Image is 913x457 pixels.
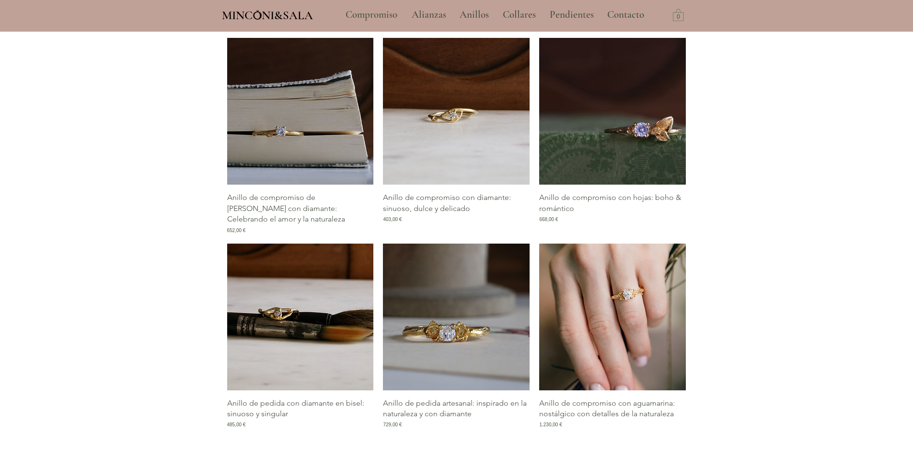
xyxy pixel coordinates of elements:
[383,398,530,420] p: Anillo de pedida artesanal: inspirado en la naturaleza y con diamante
[320,3,670,27] nav: Sitio
[227,192,374,234] a: Anillo de compromiso de [PERSON_NAME] con diamante: Celebrando el amor y la naturaleza652,00 €
[452,3,496,27] a: Anillos
[227,192,374,224] p: Anillo de compromiso de [PERSON_NAME] con diamante: Celebrando el amor y la naturaleza
[227,38,374,234] div: Galería de Anillo de compromiso de rama con diamante: Celebrando el amor y la naturaleza
[341,3,402,27] p: Compromiso
[383,421,402,428] span: 729,00 €
[539,244,686,429] div: Galería de Anillo de compromiso con aguamarina: nostálgico con detalles de la naturaleza
[383,398,530,429] a: Anillo de pedida artesanal: inspirado en la naturaleza y con diamante729,00 €
[383,38,530,234] div: Galería de Anillo de compromiso con diamante: sinuoso, dulce y delicado
[602,3,649,27] p: Contacto
[227,398,374,420] p: Anillo de pedida con diamante en bisel: sinuoso y singular
[496,3,543,27] a: Collares
[254,10,262,20] img: Minconi Sala
[543,3,600,27] a: Pendientes
[407,3,451,27] p: Alianzas
[227,421,246,428] span: 485,00 €
[338,3,404,27] a: Compromiso
[677,14,680,21] text: 0
[498,3,541,27] p: Collares
[539,38,686,234] div: Galería de Anillo de compromiso con hojas: boho & romántico
[222,6,313,22] a: MINCONI&SALA
[383,192,530,214] p: Anillo de compromiso con diamante: sinuoso, dulce y delicado
[673,8,684,21] a: Carrito con 0 ítems
[383,192,530,234] a: Anillo de compromiso con diamante: sinuoso, dulce y delicado403,00 €
[539,192,686,214] p: Anillo de compromiso con hojas: boho & romántico
[539,398,686,429] a: Anillo de compromiso con aguamarina: nostálgico con detalles de la naturaleza1.230,00 €
[227,244,374,429] div: Galería de Anillo de pedida con diamante en bisel: sinuoso y singular
[600,3,652,27] a: Contacto
[383,216,402,223] span: 403,00 €
[539,398,686,420] p: Anillo de compromiso con aguamarina: nostálgico con detalles de la naturaleza
[539,216,558,223] span: 668,00 €
[539,192,686,234] a: Anillo de compromiso con hojas: boho & romántico668,00 €
[404,3,452,27] a: Alianzas
[545,3,599,27] p: Pendientes
[383,244,530,429] div: Galería de Anillo de pedida artesanal: inspirado en la naturaleza y con diamante
[222,8,313,23] span: MINCONI&SALA
[539,421,562,428] span: 1.230,00 €
[455,3,494,27] p: Anillos
[227,227,246,234] span: 652,00 €
[227,398,374,429] a: Anillo de pedida con diamante en bisel: sinuoso y singular485,00 €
